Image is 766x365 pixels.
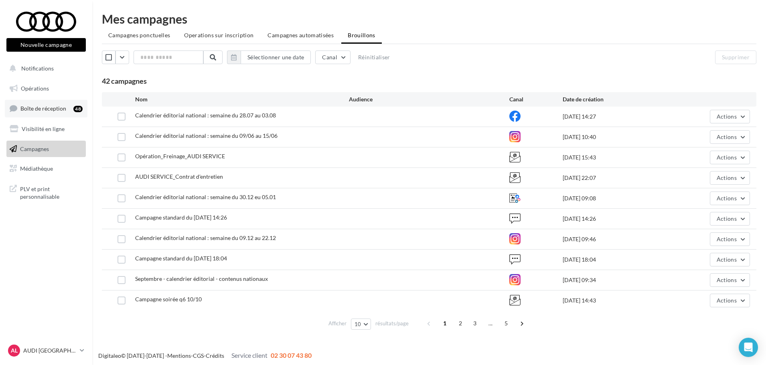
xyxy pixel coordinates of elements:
[20,165,53,172] span: Médiathèque
[563,215,670,223] div: [DATE] 14:26
[102,13,756,25] div: Mes campagnes
[184,32,253,38] span: Operations sur inscription
[11,347,18,355] span: AL
[193,352,204,359] a: CGS
[710,110,750,123] button: Actions
[5,100,87,117] a: Boîte de réception48
[710,212,750,226] button: Actions
[23,347,77,355] p: AUDI [GEOGRAPHIC_DATA]
[135,194,276,200] span: Calendrier éditorial national : semaine du 30.12 eu 05.01
[135,112,276,119] span: Calendrier éditorial national : semaine du 28.07 au 03.08
[5,160,87,177] a: Médiathèque
[563,133,670,141] div: [DATE] 10:40
[231,351,267,359] span: Service client
[563,113,670,121] div: [DATE] 14:27
[241,50,311,64] button: Sélectionner une date
[710,151,750,164] button: Actions
[355,52,393,62] button: Réinitialiser
[22,125,65,132] span: Visibilité en ligne
[355,321,361,327] span: 10
[328,320,347,327] span: Afficher
[710,130,750,144] button: Actions
[717,154,737,161] span: Actions
[108,32,170,38] span: Campagnes ponctuelles
[315,50,351,64] button: Canal
[227,50,311,64] button: Sélectionner une date
[563,296,670,305] div: [DATE] 14:43
[351,319,371,330] button: 10
[20,105,66,112] span: Boîte de réception
[484,317,497,330] span: ...
[717,195,737,202] span: Actions
[6,38,86,52] button: Nouvelle campagne
[563,153,670,161] div: [DATE] 15:43
[715,50,756,64] button: Supprimer
[135,255,227,262] span: Campagne standard du 21-10-2024 18:04
[563,235,670,243] div: [DATE] 09:46
[135,173,223,180] span: AUDI SERVICE_Contrat d'entretien
[267,32,334,38] span: Campagnes automatisées
[6,343,86,358] a: AL AUDI [GEOGRAPHIC_DATA]
[21,65,54,72] span: Notifications
[717,113,737,120] span: Actions
[710,192,750,205] button: Actions
[349,95,509,103] div: Audience
[135,153,225,159] span: Opération_Freinage_AUDI SERVICE
[102,77,147,85] span: 42 campagnes
[98,352,121,359] a: Digitaleo
[438,317,451,330] span: 1
[20,145,49,152] span: Campagnes
[135,95,349,103] div: Nom
[20,184,83,201] span: PLV et print personnalisable
[135,275,268,282] span: Septembre - calendrier éditorial - contenus nationaux
[563,95,670,103] div: Date de création
[710,294,750,307] button: Actions
[454,317,467,330] span: 2
[563,174,670,182] div: [DATE] 22:07
[717,297,737,304] span: Actions
[167,352,191,359] a: Mentions
[717,276,737,283] span: Actions
[375,320,409,327] span: résultats/page
[717,174,737,181] span: Actions
[206,352,224,359] a: Crédits
[5,141,87,157] a: Campagnes
[5,121,87,137] a: Visibilité en ligne
[710,232,750,246] button: Actions
[717,236,737,242] span: Actions
[717,215,737,222] span: Actions
[98,352,312,359] span: © [DATE]-[DATE] - - -
[135,234,276,241] span: Calendrier éditorial national : semaine du 09.12 au 22.12
[5,60,84,77] button: Notifications
[5,80,87,97] a: Opérations
[563,256,670,264] div: [DATE] 18:04
[563,194,670,202] div: [DATE] 09:08
[271,351,312,359] span: 02 30 07 43 80
[5,180,87,204] a: PLV et print personnalisable
[710,253,750,266] button: Actions
[710,171,750,185] button: Actions
[73,106,83,112] div: 48
[717,256,737,263] span: Actions
[563,276,670,284] div: [DATE] 09:34
[710,273,750,287] button: Actions
[135,214,227,221] span: Campagne standard du 06-01-2025 14:26
[500,317,513,330] span: 5
[717,133,737,140] span: Actions
[135,296,202,302] span: Campagne soirée q6 10/10
[509,95,563,103] div: Canal
[135,132,278,139] span: Calendrier éditorial national : semaine du 09/06 au 15/06
[21,85,49,92] span: Opérations
[739,338,758,357] div: Open Intercom Messenger
[468,317,481,330] span: 3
